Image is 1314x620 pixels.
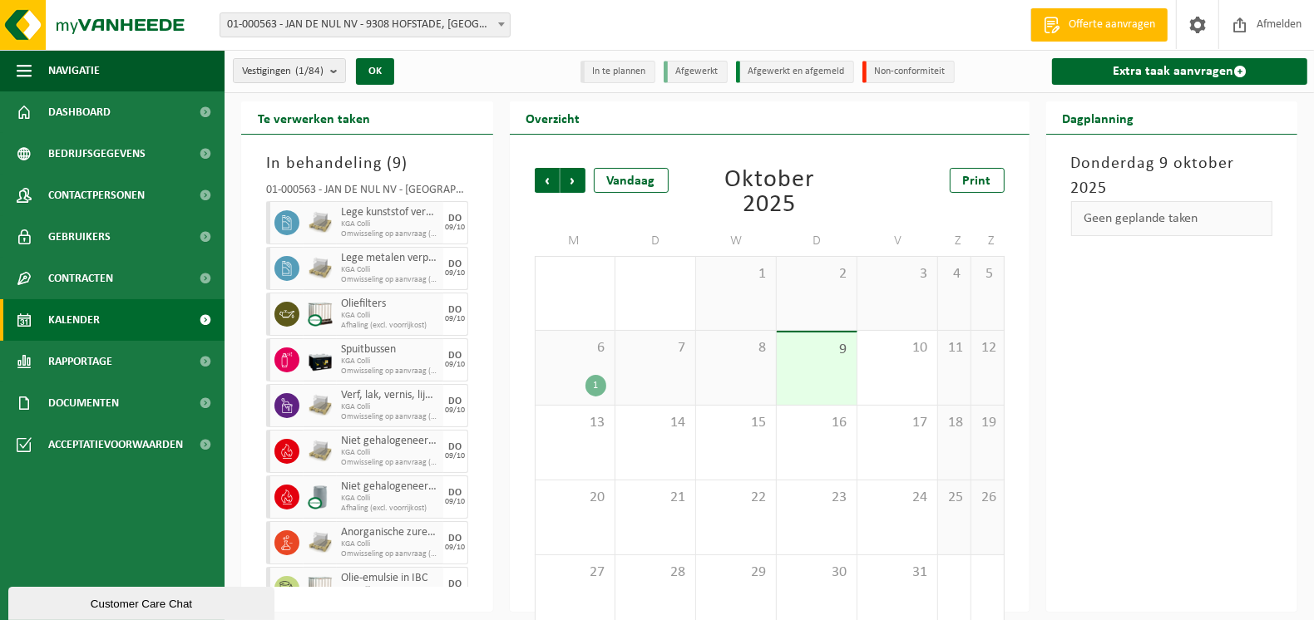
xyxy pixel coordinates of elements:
span: 19 [980,414,995,432]
span: 21 [624,489,687,507]
span: Documenten [48,382,119,424]
li: Afgewerkt [664,61,728,83]
span: Lege kunststof verpakkingen van gevaarlijke stoffen [341,206,439,219]
span: Dashboard [48,91,111,133]
span: 15 [704,414,768,432]
span: 24 [866,489,929,507]
button: OK [356,58,394,85]
span: 22 [704,489,768,507]
img: LP-PA-00000-WDN-11 [308,439,333,464]
span: 4 [946,265,962,283]
span: 10 [866,339,929,357]
iframe: chat widget [8,583,278,620]
td: M [535,226,615,256]
span: 7 [624,339,687,357]
span: 11 [946,339,962,357]
span: 13 [544,414,606,432]
span: Kalender [48,299,100,341]
img: PB-IC-CU [308,302,333,327]
span: Lege metalen verpakkingen van verf en/of inkt (schraapschoon) [341,252,439,265]
div: 1 [585,375,606,396]
span: KGA Colli [341,311,439,321]
div: DO [448,396,462,406]
div: DO [448,534,462,544]
span: Oliefilters [341,298,439,311]
h2: Overzicht [510,101,597,134]
span: 30 [785,563,848,582]
li: In te plannen [580,61,655,83]
span: 29 [704,563,768,582]
div: Oktober 2025 [696,168,842,218]
a: Extra taak aanvragen [1052,58,1308,85]
div: DO [448,579,462,589]
span: KGA Colli [341,448,439,458]
div: 09/10 [445,315,465,323]
span: 12 [980,339,995,357]
span: Bedrijfsgegevens [48,133,146,175]
span: 6 [544,339,606,357]
li: Non-conformiteit [862,61,955,83]
h2: Te verwerken taken [241,101,387,134]
div: 09/10 [445,361,465,369]
div: 09/10 [445,406,465,415]
span: KGA Colli [341,539,439,549]
span: 31 [866,563,929,582]
span: Gebruikers [48,216,111,258]
span: Print [963,175,991,188]
span: 20 [544,489,606,507]
span: Verf, lak, vernis, lijm en inkt, industrieel in kleinverpakking [341,389,439,402]
span: KGA Colli [341,402,439,412]
span: Contactpersonen [48,175,145,216]
td: W [696,226,777,256]
span: Anorganische zuren vloeibaar in kleinverpakking [341,526,439,539]
span: KGA Colli [341,357,439,367]
div: DO [448,442,462,452]
span: Afhaling (excl. voorrijkost) [341,321,439,331]
span: 23 [785,489,848,507]
span: 01-000563 - JAN DE NUL NV - 9308 HOFSTADE, TRAGEL 60 [220,12,511,37]
div: 09/10 [445,269,465,278]
span: 16 [785,414,848,432]
img: LP-PA-00000-WDN-11 [308,210,333,235]
div: 09/10 [445,452,465,460]
count: (1/84) [295,66,324,76]
span: Omwisseling op aanvraag (excl. voorrijkost) [341,229,439,239]
span: 8 [704,339,768,357]
img: LP-LD-00200-CU [308,485,333,509]
div: 01-000563 - JAN DE NUL NV - [GEOGRAPHIC_DATA] [266,185,468,201]
span: Niet gehalogeneerde solventen - hoogcalorisch in kleinverpakking [341,435,439,448]
span: 17 [866,414,929,432]
td: Z [938,226,971,256]
span: Omwisseling op aanvraag (excl. voorrijkost) [341,458,439,468]
a: Offerte aanvragen [1030,8,1168,42]
span: 26 [980,489,995,507]
span: Omwisseling op aanvraag (excl. voorrijkost) [341,367,439,376]
span: 28 [624,563,687,582]
span: KGA Colli [341,265,439,275]
div: DO [448,214,462,224]
div: Geen geplande taken [1071,201,1273,236]
span: Vestigingen [242,59,324,84]
h2: Dagplanning [1046,101,1151,134]
span: Omwisseling op aanvraag (excl. voorrijkost) [341,275,439,285]
div: DO [448,259,462,269]
td: D [615,226,696,256]
h3: Donderdag 9 oktober 2025 [1071,151,1273,201]
div: DO [448,351,462,361]
a: Print [950,168,1005,193]
li: Afgewerkt en afgemeld [736,61,854,83]
span: Volgende [561,168,585,193]
span: Acceptatievoorwaarden [48,424,183,465]
span: Omwisseling op aanvraag (excl. voorrijkost) [341,549,439,559]
button: Vestigingen(1/84) [233,58,346,83]
div: DO [448,488,462,498]
h3: In behandeling ( ) [266,151,468,176]
img: LP-PA-00000-WDN-11 [308,530,333,555]
span: 25 [946,489,962,507]
div: DO [448,305,462,315]
span: 01-000563 - JAN DE NUL NV - 9308 HOFSTADE, TRAGEL 60 [220,13,510,37]
div: Vandaag [594,168,669,193]
span: 9 [393,155,402,172]
span: Vorige [535,168,560,193]
span: 5 [980,265,995,283]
